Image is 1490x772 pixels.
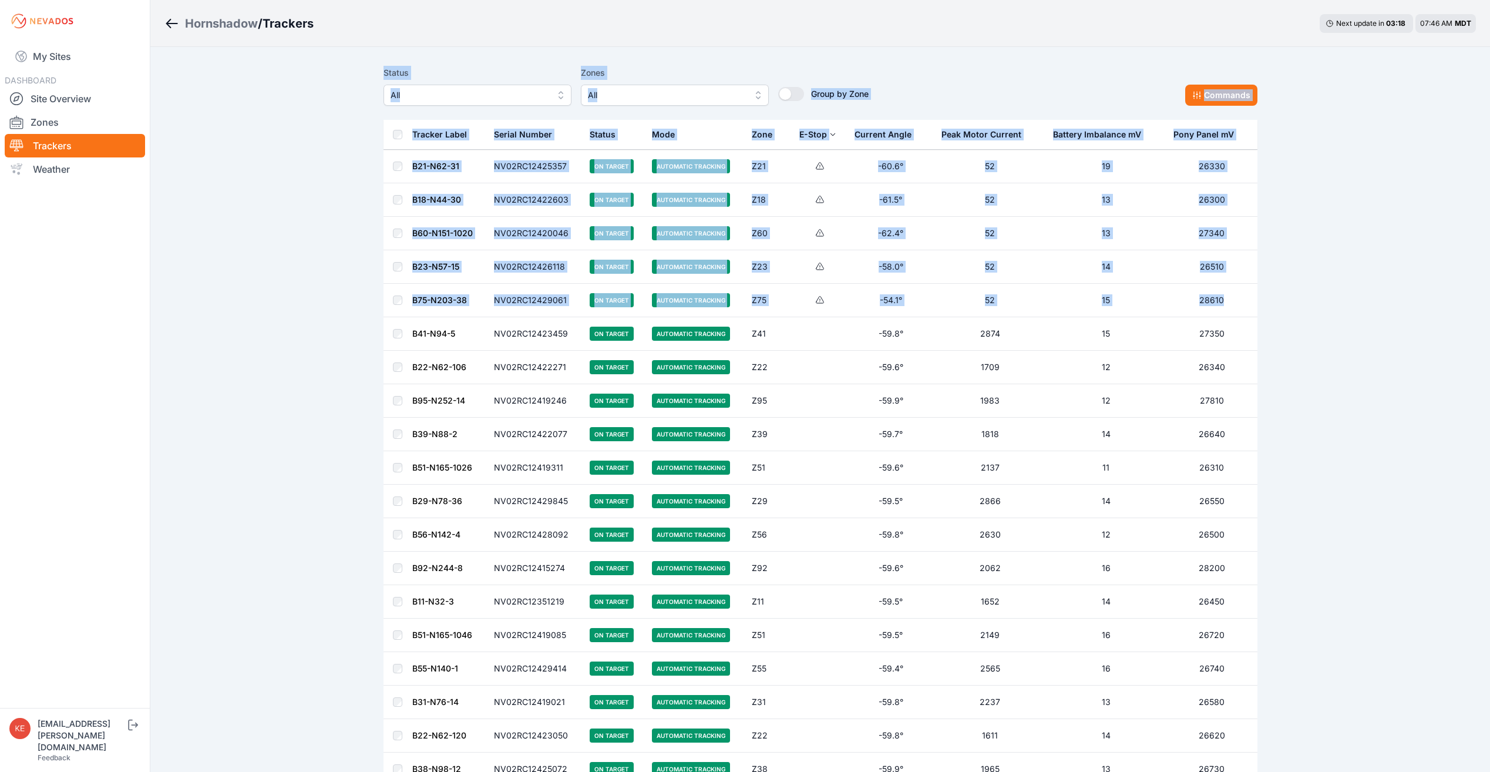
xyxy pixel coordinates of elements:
[799,129,827,140] div: E-Stop
[487,585,583,619] td: NV02RC12351219
[412,630,472,640] a: B51-N165-1046
[384,66,571,80] label: Status
[1046,418,1166,451] td: 14
[652,120,684,149] button: Mode
[1046,652,1166,686] td: 16
[1166,652,1257,686] td: 26740
[847,217,934,250] td: -62.4°
[934,451,1046,485] td: 2137
[5,157,145,181] a: Weather
[412,228,473,238] a: B60-N151-1020
[847,485,934,518] td: -59.5°
[745,183,792,217] td: Z18
[1420,19,1452,28] span: 07:46 AM
[487,418,583,451] td: NV02RC12422077
[1046,485,1166,518] td: 14
[799,120,836,149] button: E-Stop
[9,12,75,31] img: Nevados
[1046,351,1166,384] td: 12
[590,528,634,542] span: On Target
[1166,384,1257,418] td: 27810
[745,552,792,585] td: Z92
[934,217,1046,250] td: 52
[412,261,459,271] a: B23-N57-15
[1166,217,1257,250] td: 27340
[847,317,934,351] td: -59.8°
[1046,451,1166,485] td: 11
[745,719,792,753] td: Z22
[412,663,458,673] a: B55-N140-1
[391,88,548,102] span: All
[494,120,561,149] button: Serial Number
[855,120,921,149] button: Current Angle
[590,628,634,642] span: On Target
[581,66,769,80] label: Zones
[847,418,934,451] td: -59.7°
[745,686,792,719] td: Z31
[934,284,1046,317] td: 52
[412,730,466,740] a: B22-N62-120
[847,518,934,552] td: -59.8°
[652,129,675,140] div: Mode
[494,129,552,140] div: Serial Number
[1166,183,1257,217] td: 26300
[1166,552,1257,585] td: 28200
[590,561,634,575] span: On Target
[847,585,934,619] td: -59.5°
[1046,217,1166,250] td: 13
[1166,686,1257,719] td: 26580
[258,15,263,32] span: /
[5,75,56,85] span: DASHBOARD
[847,719,934,753] td: -59.8°
[590,729,634,743] span: On Target
[652,394,730,408] span: Automatic Tracking
[745,250,792,284] td: Z23
[412,120,476,149] button: Tracker Label
[745,284,792,317] td: Z75
[652,662,730,676] span: Automatic Tracking
[590,662,634,676] span: On Target
[1166,451,1257,485] td: 26310
[412,161,459,171] a: B21-N62-31
[1173,129,1234,140] div: Pony Panel mV
[185,15,258,32] div: Hornshadow
[590,159,634,173] span: On Target
[745,518,792,552] td: Z56
[847,150,934,183] td: -60.6°
[590,327,634,341] span: On Target
[652,159,730,173] span: Automatic Tracking
[487,317,583,351] td: NV02RC12423459
[1046,686,1166,719] td: 13
[412,295,467,305] a: B75-N203-38
[652,729,730,743] span: Automatic Tracking
[1185,85,1257,106] button: Commands
[745,351,792,384] td: Z22
[934,150,1046,183] td: 52
[38,718,126,753] div: [EMAIL_ADDRESS][PERSON_NAME][DOMAIN_NAME]
[412,429,458,439] a: B39-N88-2
[847,351,934,384] td: -59.6°
[487,183,583,217] td: NV02RC12422603
[652,260,730,274] span: Automatic Tracking
[9,718,31,739] img: keadams@sundt.com
[934,686,1046,719] td: 2237
[487,686,583,719] td: NV02RC12419021
[487,719,583,753] td: NV02RC12423050
[1166,150,1257,183] td: 26330
[590,120,625,149] button: Status
[934,418,1046,451] td: 1818
[1166,250,1257,284] td: 26510
[652,293,730,307] span: Automatic Tracking
[1046,284,1166,317] td: 15
[652,427,730,441] span: Automatic Tracking
[1046,183,1166,217] td: 13
[590,129,615,140] div: Status
[745,150,792,183] td: Z21
[847,250,934,284] td: -58.0°
[847,552,934,585] td: -59.6°
[1166,719,1257,753] td: 26620
[384,85,571,106] button: All
[588,88,745,102] span: All
[1166,351,1257,384] td: 26340
[412,462,472,472] a: B51-N165-1026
